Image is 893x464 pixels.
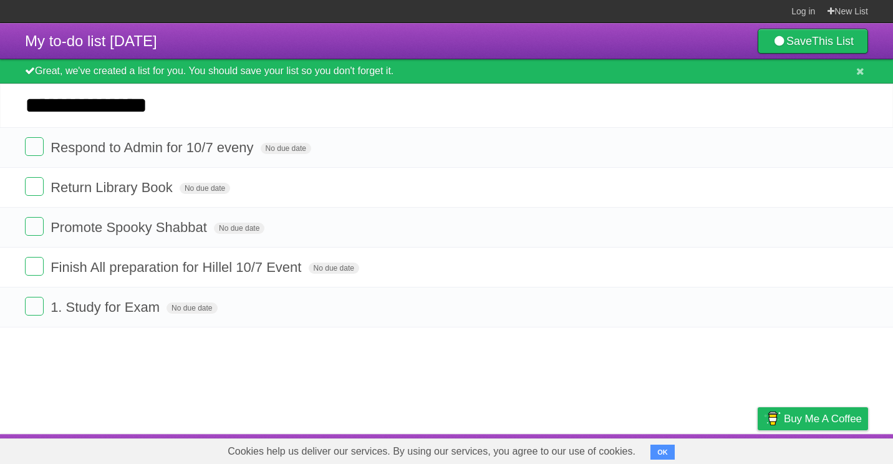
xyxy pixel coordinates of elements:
span: Return Library Book [51,180,176,195]
span: Respond to Admin for 10/7 eveny [51,140,256,155]
span: Cookies help us deliver our services. By using our services, you agree to our use of cookies. [215,439,648,464]
img: Buy me a coffee [764,408,781,429]
b: This List [812,35,854,47]
span: Buy me a coffee [784,408,862,430]
a: Terms [699,437,726,461]
a: Privacy [741,437,774,461]
a: SaveThis List [758,29,868,54]
span: No due date [214,223,264,234]
label: Done [25,257,44,276]
a: Suggest a feature [789,437,868,461]
span: Finish All preparation for Hillel 10/7 Event [51,259,304,275]
span: No due date [180,183,230,194]
label: Done [25,217,44,236]
span: No due date [309,263,359,274]
span: My to-do list [DATE] [25,32,157,49]
button: OK [650,445,675,460]
span: Promote Spooky Shabbat [51,220,210,235]
span: No due date [167,302,217,314]
a: Buy me a coffee [758,407,868,430]
label: Done [25,297,44,316]
label: Done [25,137,44,156]
span: No due date [261,143,311,154]
span: 1. Study for Exam [51,299,163,315]
a: Developers [633,437,683,461]
a: About [592,437,618,461]
label: Done [25,177,44,196]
